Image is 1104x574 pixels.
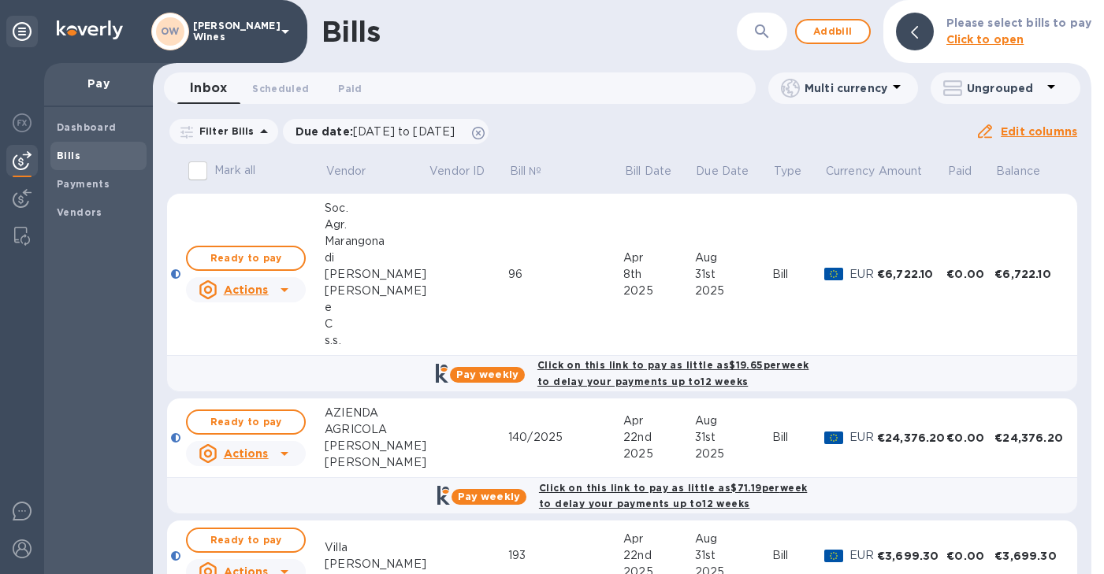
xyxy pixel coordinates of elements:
[458,491,520,502] b: Pay weekly
[57,178,110,190] b: Payments
[325,299,428,316] div: e
[57,206,102,218] b: Vendors
[625,163,671,180] p: Bill Date
[994,548,1064,564] div: €3,699.30
[772,547,824,564] div: Bill
[508,266,623,283] div: 96
[325,283,428,299] div: [PERSON_NAME]
[946,266,994,282] div: €0.00
[325,217,428,233] div: Agr.
[57,76,140,91] p: Pay
[508,547,623,564] div: 193
[325,405,428,421] div: AZIENDA
[186,246,306,271] button: Ready to pay
[625,163,692,180] span: Bill Date
[879,163,943,180] span: Amount
[325,200,428,217] div: Soc.
[774,163,802,180] p: Type
[325,438,428,454] div: [PERSON_NAME]
[623,547,694,564] div: 22nd
[161,25,180,37] b: OW
[877,266,946,282] div: €6,722.10
[826,163,875,180] p: Currency
[946,33,1024,46] b: Click to open
[623,531,694,547] div: Apr
[57,20,123,39] img: Logo
[696,163,769,180] span: Due Date
[6,16,38,47] div: Unpin categories
[623,413,694,429] div: Apr
[193,20,272,43] p: [PERSON_NAME] Wines
[508,429,623,446] div: 140/2025
[849,547,877,564] p: EUR
[772,429,824,446] div: Bill
[539,482,807,510] b: Click on this link to pay as little as $71.19 per week to delay your payments up to 12 weeks
[996,163,1061,180] span: Balance
[186,528,306,553] button: Ready to pay
[809,22,857,41] span: Add bill
[186,409,306,435] button: Ready to pay
[13,113,32,132] img: Foreign exchange
[623,250,694,266] div: Apr
[325,266,428,283] div: [PERSON_NAME]
[325,454,428,471] div: [PERSON_NAME]
[946,548,994,564] div: €0.00
[283,119,489,144] div: Due date:[DATE] to [DATE]
[322,15,380,48] h1: Bills
[456,368,519,380] b: Pay weekly
[325,539,428,556] div: Villa
[805,80,887,96] p: Multi currency
[510,163,563,180] span: Bill №
[200,531,292,550] span: Ready to pay
[879,163,923,180] p: Amount
[695,266,772,283] div: 31st
[325,316,428,332] div: C
[338,80,362,97] span: Paid
[537,359,808,387] b: Click on this link to pay as little as $19.65 per week to delay your payments up to 12 weeks
[57,150,80,161] b: Bills
[325,421,428,438] div: AGRICOLA
[623,446,694,462] div: 2025
[946,430,994,446] div: €0.00
[795,19,871,44] button: Addbill
[57,121,117,133] b: Dashboard
[325,332,428,349] div: s.s.
[353,125,455,138] span: [DATE] to [DATE]
[849,266,877,283] p: EUR
[948,163,972,180] p: Paid
[994,430,1064,446] div: €24,376.20
[623,429,694,446] div: 22nd
[774,163,823,180] span: Type
[325,233,428,250] div: Marangona
[429,163,485,180] p: Vendor ID
[996,163,1040,180] p: Balance
[695,446,772,462] div: 2025
[772,266,824,283] div: Bill
[193,124,255,138] p: Filter Bills
[877,430,946,446] div: €24,376.20
[325,250,428,266] div: di
[200,413,292,431] span: Ready to pay
[948,163,993,180] span: Paid
[695,413,772,429] div: Aug
[623,283,694,299] div: 2025
[695,250,772,266] div: Aug
[296,124,463,139] p: Due date :
[877,548,946,564] div: €3,699.30
[214,162,255,179] p: Mark all
[510,163,542,180] p: Bill №
[695,283,772,299] div: 2025
[224,447,269,460] u: Actions
[326,163,366,180] p: Vendor
[190,77,227,99] span: Inbox
[429,163,505,180] span: Vendor ID
[695,531,772,547] div: Aug
[200,249,292,268] span: Ready to pay
[696,163,749,180] p: Due Date
[849,429,877,446] p: EUR
[695,547,772,564] div: 31st
[325,556,428,572] div: [PERSON_NAME]
[994,266,1064,282] div: €6,722.10
[946,17,1091,29] b: Please select bills to pay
